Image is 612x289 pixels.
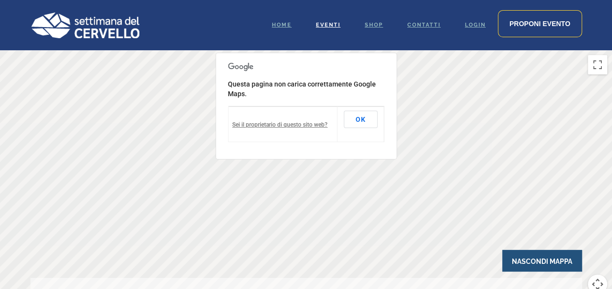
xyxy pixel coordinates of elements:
[272,22,292,28] span: Home
[30,12,139,38] img: Logo
[316,22,341,28] span: Eventi
[465,22,486,28] span: Login
[588,55,607,74] button: Attiva/disattiva vista schermo intero
[407,22,441,28] span: Contatti
[502,250,582,272] span: Nascondi Mappa
[365,22,383,28] span: Shop
[228,80,376,98] span: Questa pagina non carica correttamente Google Maps.
[343,111,377,128] button: OK
[509,20,570,28] span: Proponi evento
[498,10,582,37] a: Proponi evento
[232,121,328,128] a: Sei il proprietario di questo sito web?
